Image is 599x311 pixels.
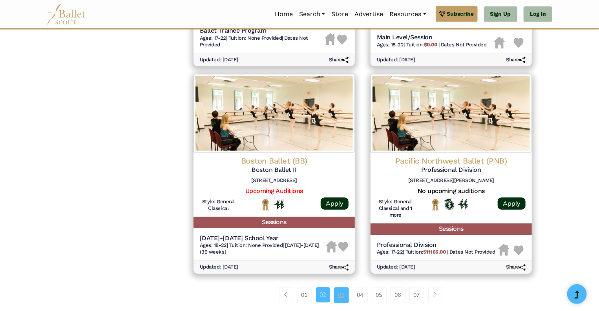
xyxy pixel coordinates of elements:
[200,57,238,63] h6: Updated: [DATE]
[200,242,319,255] span: [DATE]-[DATE] (39 weeks)
[329,264,349,271] h6: Share
[494,37,505,48] img: Housing Unavailable
[329,57,349,63] h6: Share
[194,217,355,228] h5: Sessions
[353,287,368,303] a: 04
[229,242,283,248] span: Tuition: None Provided
[372,287,387,303] a: 05
[200,177,349,184] h6: [STREET_ADDRESS]
[506,264,526,271] h6: Share
[200,35,325,48] h6: | |
[200,199,237,212] h6: Style: General Classical
[377,42,404,48] span: Ages: 18-22
[279,287,447,303] nav: Page navigation example
[377,177,526,184] h6: [STREET_ADDRESS][PERSON_NAME]
[326,241,337,252] img: Housing Unavailable
[200,166,349,174] h5: Boston Ballet II
[200,35,308,48] span: Dates Not Provided
[377,199,414,219] h6: Style: General Classical and 1 more
[524,6,552,22] a: Log In
[200,156,349,166] h4: Boston Ballet (BB)
[499,244,509,256] img: Housing Unavailable
[458,199,468,209] img: In Person
[431,199,440,211] img: National
[441,42,486,48] span: Dates Not Provided
[391,287,405,303] a: 06
[371,74,532,153] img: Logo
[377,241,495,249] h5: Professional Division
[406,42,438,48] span: Tuition:
[377,264,415,271] h6: Updated: [DATE]
[409,287,424,303] a: 07
[338,242,348,252] img: Heart
[377,57,415,63] h6: Updated: [DATE]
[316,287,330,302] a: 02
[261,199,270,211] img: National
[484,6,517,22] a: Sign Up
[377,249,495,256] h6: | |
[377,187,526,195] h5: No upcoming auditions
[297,287,312,303] a: 01
[377,166,526,174] h5: Professional Division
[506,57,526,63] h6: Share
[514,245,524,255] img: Heart
[439,9,446,18] img: gem.svg
[444,199,454,210] img: Offers Scholarship
[334,287,349,303] a: 03
[194,74,355,153] img: Logo
[405,249,447,255] span: Tuition:
[228,35,282,41] span: Tuition: None Provided
[337,35,347,44] img: Heart
[514,38,524,48] img: Heart
[424,42,437,48] b: $0.00
[436,6,478,22] a: Subscribe
[200,242,227,248] span: Ages: 18-22
[498,197,526,210] a: Apply
[200,242,326,256] h6: | |
[328,6,351,22] a: Store
[351,6,386,22] a: Advertise
[200,264,238,271] h6: Updated: [DATE]
[377,42,487,48] h6: | |
[386,6,429,22] a: Resources
[321,197,349,210] a: Apply
[371,223,532,235] h5: Sessions
[200,27,325,35] h5: Ballet Trainee Program
[449,249,495,255] span: Dates Not Provided
[325,33,336,45] img: Housing Unavailable
[377,156,526,166] h4: Pacific Northwest Ballet (PNB)
[423,249,446,255] b: $11165.00
[296,6,328,22] a: Search
[274,199,284,209] img: In Person
[200,234,326,243] h5: [DATE]-[DATE] School Year
[245,187,303,195] a: Upcoming Auditions
[200,35,226,41] span: Ages: 17-22
[272,6,296,22] a: Home
[377,33,487,42] h5: Main Level/Session
[447,9,474,18] span: Subscribe
[377,249,403,255] span: Ages: 17-22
